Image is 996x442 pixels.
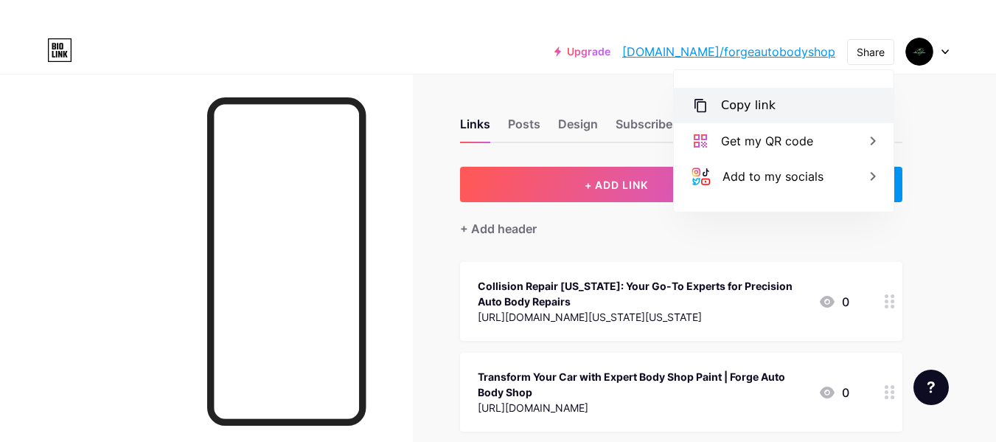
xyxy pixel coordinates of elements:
div: [URL][DOMAIN_NAME][US_STATE][US_STATE] [478,309,807,325]
div: Copy link [721,97,776,114]
div: 0 [818,293,849,311]
div: 0 [818,384,849,401]
div: Posts [508,115,540,142]
div: Transform Your Car with Expert Body Shop Paint | Forge Auto Body Shop [478,369,807,400]
div: Get my QR code [721,132,813,150]
div: Subscribers [616,115,683,142]
div: Add to my socials [722,168,823,185]
div: [URL][DOMAIN_NAME] [478,400,807,415]
a: [DOMAIN_NAME]/forgeautobodyshop [622,43,835,61]
a: Upgrade [554,46,610,58]
div: Design [558,115,598,142]
span: + ADD LINK [585,179,648,191]
div: Links [460,115,490,142]
button: + ADD LINK [460,167,773,202]
div: Collision Repair [US_STATE]: Your Go-To Experts for Precision Auto Body Repairs [478,278,807,309]
img: forgeautobodyshop [905,38,933,66]
div: Share [857,44,885,60]
div: + Add header [460,220,537,238]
